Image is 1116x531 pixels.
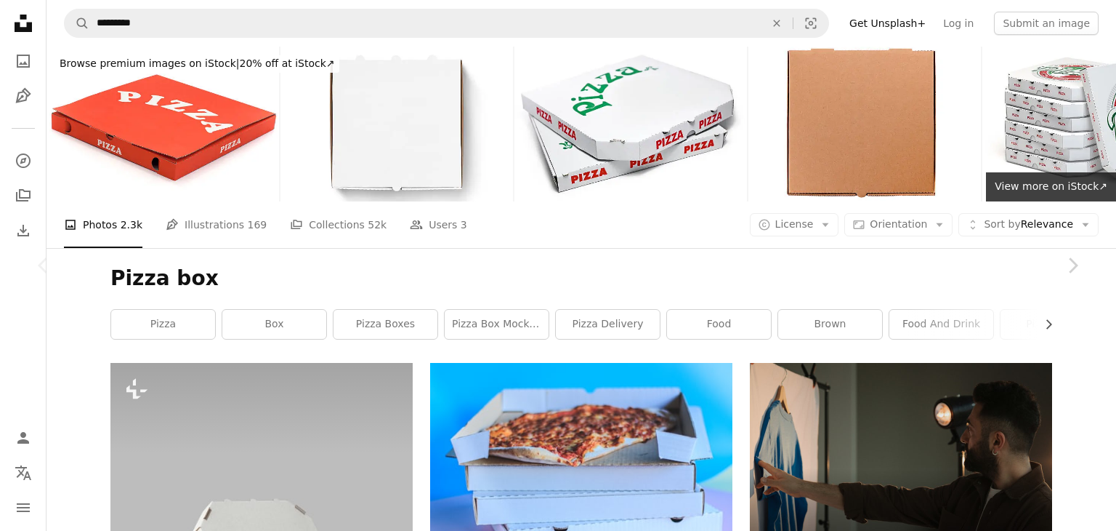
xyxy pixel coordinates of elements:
img: Used pizza box [46,47,279,201]
a: Log in / Sign up [9,423,38,452]
a: pizza box mockup [445,310,549,339]
a: Explore [9,146,38,175]
img: Blank pizza box design mock up top view isolated [280,47,513,201]
span: Browse premium images on iStock | [60,57,239,69]
span: Orientation [870,218,927,230]
a: pizza slice [1000,310,1104,339]
a: brown [778,310,882,339]
a: box [222,310,326,339]
a: brown and white pizza on white box [430,457,732,470]
button: Language [9,458,38,487]
span: View more on iStock ↗ [995,180,1107,192]
span: License [775,218,814,230]
button: Orientation [844,213,953,236]
img: Brown Pizza Box [748,47,981,201]
a: Get Unsplash+ [841,12,934,35]
a: Illustrations [9,81,38,111]
a: Next [1029,196,1116,335]
button: Search Unsplash [65,9,89,37]
form: Find visuals sitewide [64,9,829,38]
a: View more on iStock↗ [986,172,1116,201]
button: Visual search [793,9,828,37]
button: Submit an image [994,12,1099,35]
a: pizza [111,310,215,339]
span: Sort by [984,218,1020,230]
a: pizza boxes [333,310,437,339]
a: Browse premium images on iStock|20% off at iStock↗ [46,47,348,81]
button: License [750,213,839,236]
a: Collections [9,181,38,210]
a: food [667,310,771,339]
button: Clear [761,9,793,37]
a: Users 3 [410,201,467,248]
div: 20% off at iStock ↗ [55,55,339,73]
a: pizza delivery [556,310,660,339]
a: food and drink [889,310,993,339]
button: Menu [9,493,38,522]
h1: Pizza box [110,265,1052,292]
a: Photos [9,47,38,76]
a: Illustrations 169 [166,201,267,248]
button: Sort byRelevance [958,213,1099,236]
a: Log in [934,12,982,35]
span: 169 [248,217,267,233]
a: Collections 52k [290,201,387,248]
span: 52k [368,217,387,233]
img: Pizza boxes [514,47,747,201]
span: 3 [461,217,467,233]
span: Relevance [984,217,1073,232]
